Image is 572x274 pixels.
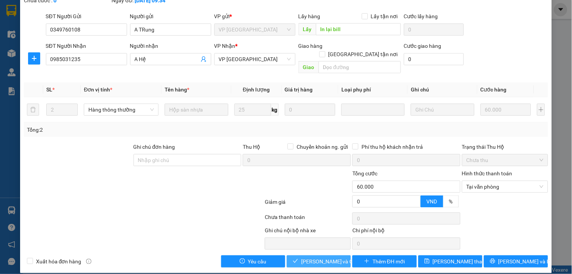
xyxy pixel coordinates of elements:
div: Người nhận [130,42,211,50]
div: VP gửi [214,12,295,20]
span: Tại văn phòng [467,181,544,192]
div: SĐT Người Gửi [46,12,127,20]
span: Yêu cầu [248,257,267,266]
span: Phí thu hộ khách nhận trả [358,143,426,151]
div: Ghi chú nội bộ nhà xe [265,226,351,238]
span: Lấy [299,23,316,35]
input: 0 [481,104,531,116]
div: Chi phí nội bộ [352,226,460,238]
span: Đơn vị tính [84,87,112,93]
div: Tổng: 2 [27,126,221,134]
button: save[PERSON_NAME] thay đổi [418,255,482,268]
input: 0 [285,104,336,116]
div: Trạng thái Thu Hộ [462,143,548,151]
th: Loại phụ phí [338,82,408,97]
span: printer [490,258,495,265]
div: Giảm giá [264,198,352,211]
span: SL [46,87,52,93]
span: Tổng cước [352,170,377,176]
span: Giao hàng [299,43,323,49]
span: Xuất hóa đơn hàng [33,257,85,266]
input: Ghi chú đơn hàng [134,154,242,166]
span: save [424,258,430,265]
span: Thu Hộ [243,144,260,150]
input: Ghi Chú [411,104,474,116]
input: Dọc đường [319,61,401,73]
span: [GEOGRAPHIC_DATA] tận nơi [325,50,401,58]
span: VND [427,198,437,205]
label: Cước lấy hàng [404,13,438,19]
span: % [449,198,453,205]
button: plus [28,52,40,65]
button: exclamation-circleYêu cầu [221,255,285,268]
span: info-circle [86,259,91,264]
button: check[PERSON_NAME] và Giao hàng [287,255,351,268]
label: Cước giao hàng [404,43,442,49]
button: plus [537,104,545,116]
span: user-add [201,56,207,62]
span: VP Nam Trung [219,54,291,65]
span: kg [271,104,279,116]
th: Ghi chú [408,82,477,97]
span: [PERSON_NAME] thay đổi [433,257,493,266]
button: delete [27,104,39,116]
span: Cước hàng [481,87,507,93]
input: Dọc đường [316,23,401,35]
span: Chuyển khoản ng. gửi [294,143,351,151]
div: SĐT Người Nhận [46,42,127,50]
span: Tên hàng [165,87,189,93]
span: check [293,258,298,265]
span: Chưa thu [467,154,544,166]
span: Hàng thông thường [88,104,154,115]
span: exclamation-circle [240,258,245,265]
span: Lấy tận nơi [368,12,401,20]
button: plusThêm ĐH mới [352,255,416,268]
label: Hình thức thanh toán [462,170,512,176]
label: Ghi chú đơn hàng [134,144,175,150]
span: VP Nhận [214,43,236,49]
input: Cước lấy hàng [404,24,464,36]
span: [PERSON_NAME] và Giao hàng [301,257,374,266]
span: VP Thái Bình [219,24,291,35]
span: plus [364,258,369,265]
span: Lấy hàng [299,13,321,19]
span: plus [28,55,40,61]
span: Giao [299,61,319,73]
div: Chưa thanh toán [264,213,352,226]
input: VD: Bàn, Ghế [165,104,228,116]
div: Người gửi [130,12,211,20]
button: printer[PERSON_NAME] và In [484,255,548,268]
span: Định lượng [243,87,270,93]
span: Thêm ĐH mới [372,257,405,266]
span: Giá trị hàng [285,87,313,93]
span: [PERSON_NAME] và In [498,257,552,266]
input: Cước giao hàng [404,53,464,65]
